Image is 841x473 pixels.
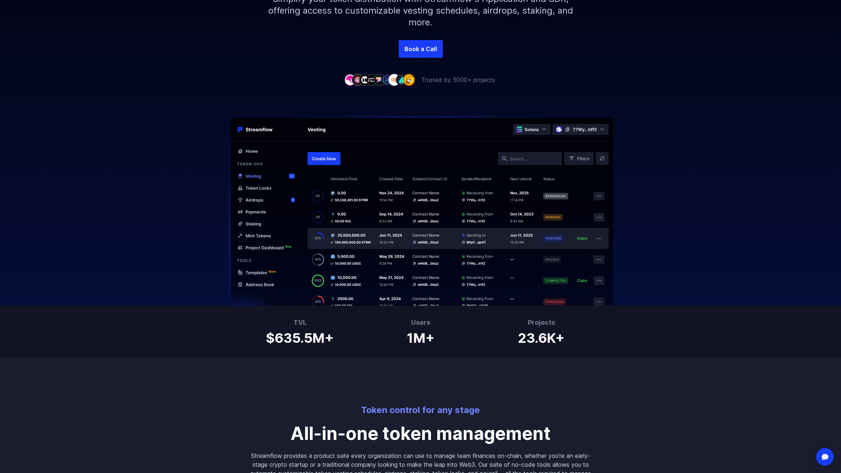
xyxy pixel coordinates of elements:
h1: 1M+ [407,328,435,345]
img: company-7 [388,74,400,85]
h3: Projects [518,317,565,328]
img: company-2 [351,74,363,85]
img: company-4 [366,74,378,85]
img: company-8 [396,74,407,85]
img: Hero Image [185,116,656,306]
img: company-5 [374,74,385,85]
p: All-in-one token management [250,425,591,442]
img: company-6 [381,74,393,85]
img: company-3 [359,74,371,85]
h1: $635.5M+ [266,328,334,345]
h1: 23.6K+ [518,328,565,345]
img: company-1 [344,74,356,85]
h3: TVL [266,317,334,328]
a: Book a Call [399,40,443,58]
p: Token control for any stage [250,404,591,416]
h3: Users [407,317,435,328]
div: Open Intercom Messenger [816,448,834,466]
img: company-9 [403,74,415,85]
p: Trusted by 5000+ projects [421,75,495,84]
